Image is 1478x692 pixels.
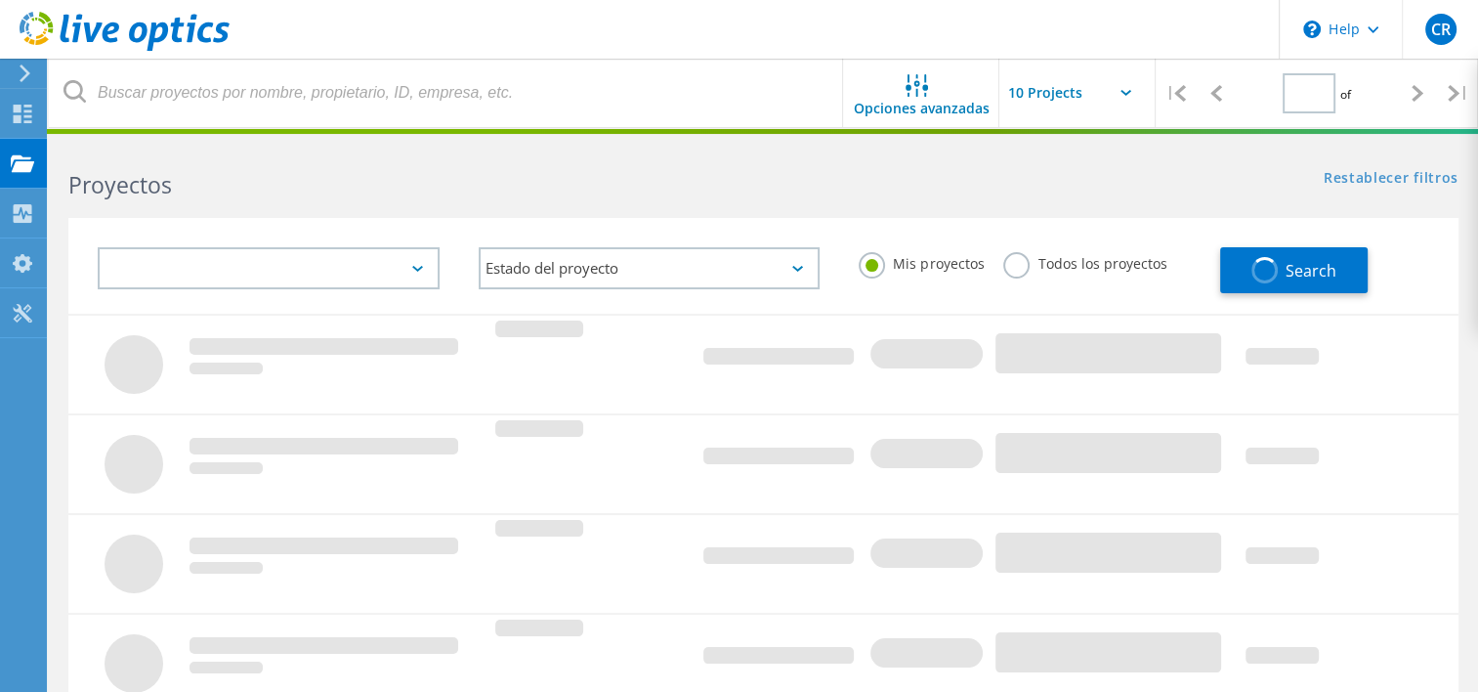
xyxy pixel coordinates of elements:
button: Search [1220,247,1368,293]
b: Proyectos [68,169,172,200]
label: Todos los proyectos [1003,252,1166,271]
input: Buscar proyectos por nombre, propietario, ID, empresa, etc. [49,59,844,127]
a: Restablecer filtros [1324,171,1458,188]
span: Opciones avanzadas [854,102,990,115]
span: of [1340,86,1351,103]
label: Mis proyectos [859,252,984,271]
a: Live Optics Dashboard [20,41,230,55]
div: | [1438,59,1478,128]
div: | [1156,59,1196,128]
div: Estado del proyecto [479,247,821,289]
span: Search [1286,260,1336,281]
svg: \n [1303,21,1321,38]
span: CR [1430,22,1450,37]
